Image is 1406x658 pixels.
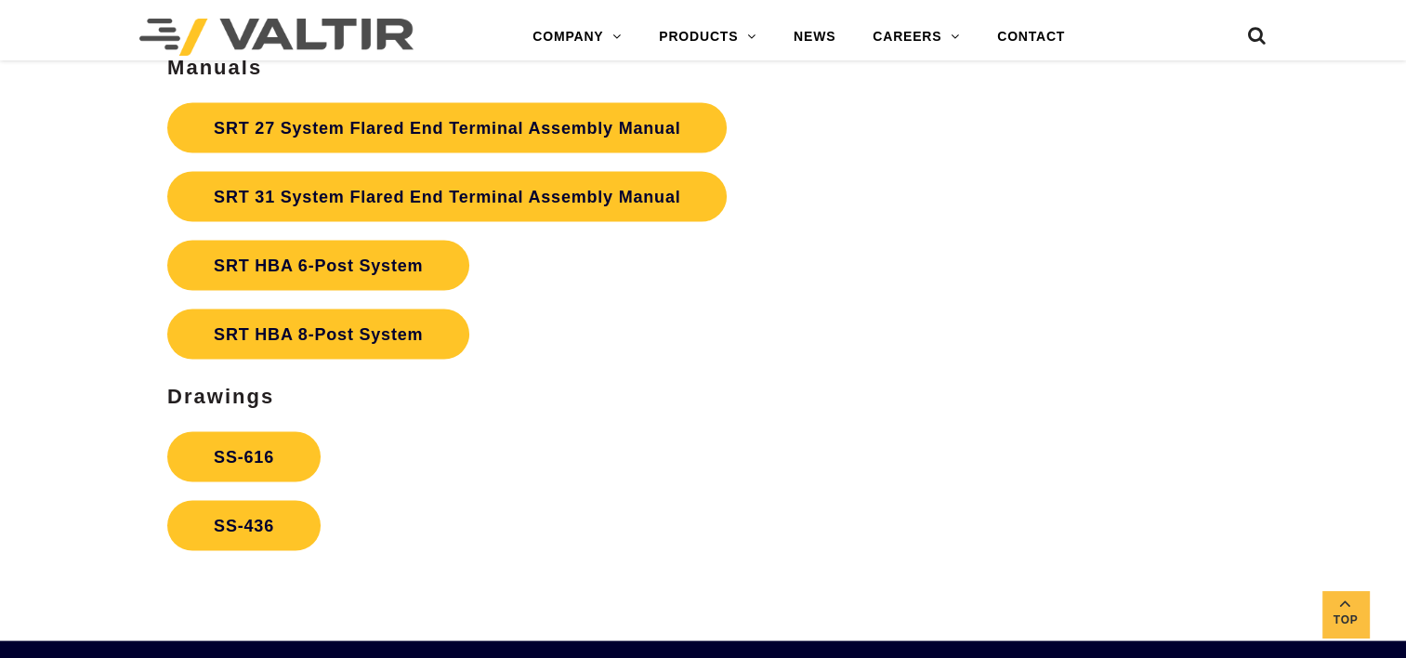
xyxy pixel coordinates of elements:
[167,102,727,152] a: SRT 27 System Flared End Terminal Assembly Manual
[167,171,727,221] a: SRT 31 System Flared End Terminal Assembly Manual
[167,56,262,79] strong: Manuals
[979,19,1084,56] a: CONTACT
[167,309,469,359] a: SRT HBA 8-Post System
[167,384,274,407] strong: Drawings
[775,19,854,56] a: NEWS
[167,431,321,481] a: SS-616
[167,240,469,290] a: SRT HBA 6-Post System
[514,19,640,56] a: COMPANY
[167,500,321,550] a: SS-436
[640,19,775,56] a: PRODUCTS
[1322,591,1369,638] a: Top
[1322,610,1369,631] span: Top
[854,19,979,56] a: CAREERS
[214,256,423,274] strong: SRT HBA 6-Post System
[139,19,414,56] img: Valtir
